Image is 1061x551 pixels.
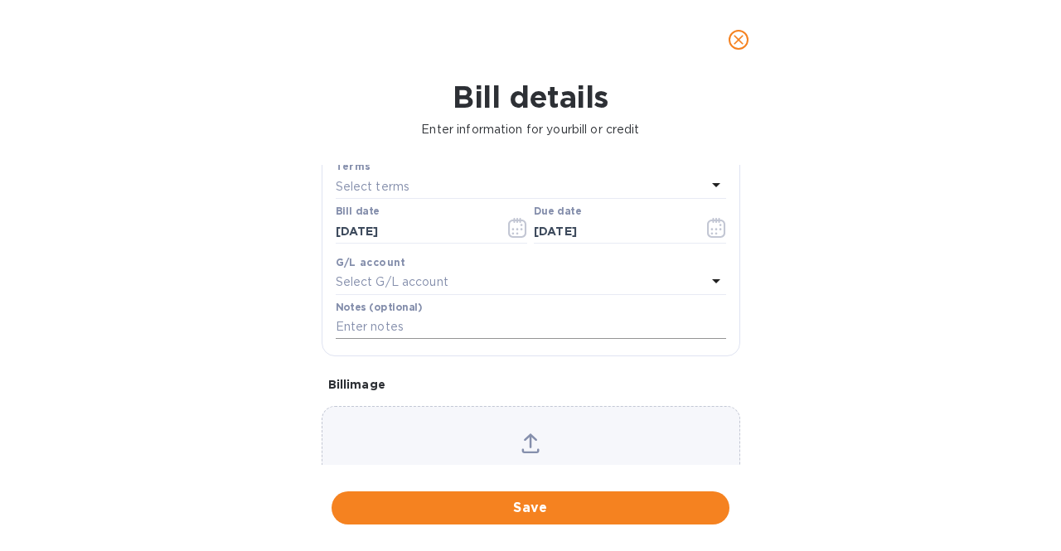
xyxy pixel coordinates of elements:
button: Save [332,491,729,524]
b: Terms [336,160,371,172]
p: Bill image [328,376,734,393]
span: Save [345,498,716,518]
label: Bill date [336,207,380,217]
p: Choose a bill and drag it here [322,463,739,498]
p: Select terms [336,178,410,196]
p: Select G/L account [336,273,448,291]
button: close [719,20,758,60]
input: Due date [534,219,690,244]
b: G/L account [336,256,406,268]
input: Select date [336,219,492,244]
h1: Bill details [13,80,1048,114]
label: Notes (optional) [336,302,423,312]
input: Enter notes [336,315,726,340]
p: Enter information for your bill or credit [13,121,1048,138]
label: Due date [534,207,581,217]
